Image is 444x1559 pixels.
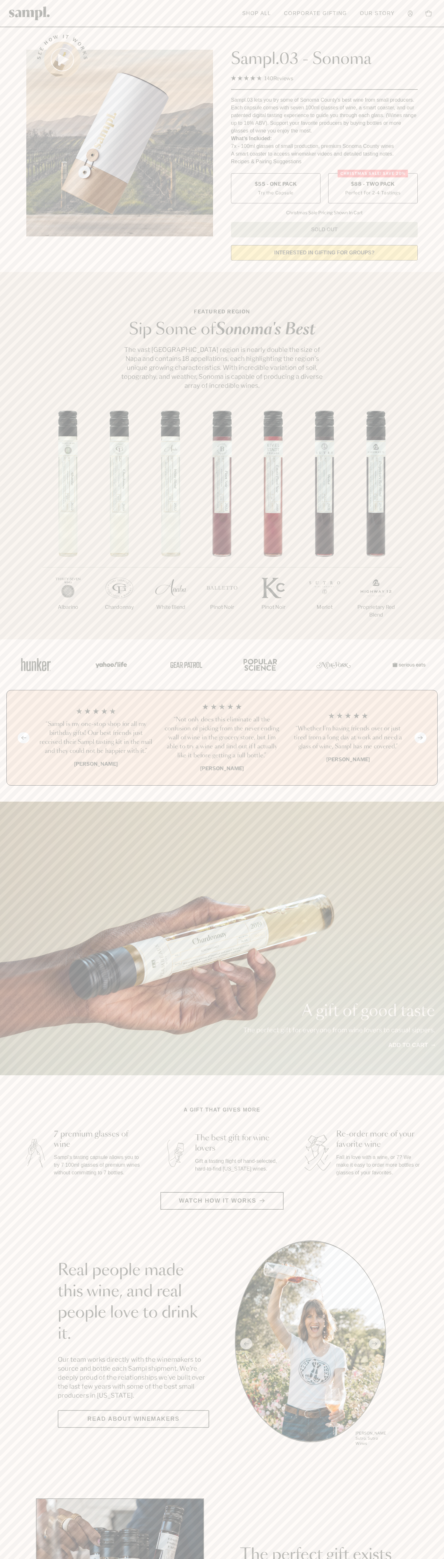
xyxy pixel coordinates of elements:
a: Read about Winemakers [58,1410,209,1428]
b: [PERSON_NAME] [74,761,118,767]
img: Artboard_1_c8cd28af-0030-4af1-819c-248e302c7f06_x450.png [17,651,55,678]
p: Chardonnay [94,603,145,611]
a: Our Story [357,6,398,21]
img: Artboard_7_5b34974b-f019-449e-91fb-745f8d0877ee_x450.png [389,651,427,678]
li: A smart coaster to access winemaker videos and detailed tasting notes. [231,150,418,158]
em: Sonoma's Best [216,322,315,337]
a: Shop All [239,6,274,21]
p: Merlot [299,603,350,611]
li: 2 / 7 [94,411,145,632]
h3: “Whether I'm having friends over or just tired from a long day at work and need a glass of wine, ... [290,724,406,751]
a: interested in gifting for groups? [231,245,418,260]
li: 4 / 7 [196,411,248,632]
img: Artboard_5_7fdae55a-36fd-43f7-8bfd-f74a06a2878e_x450.png [166,651,204,678]
div: 140Reviews [231,74,293,83]
img: Artboard_6_04f9a106-072f-468a-bdd7-f11783b05722_x450.png [91,651,130,678]
button: Previous slide [18,732,30,743]
img: Sampl logo [9,6,50,20]
div: Sampl.03 lets you try some of Sonoma County's best wine from small producers. Each capsule comes ... [231,96,418,135]
button: Watch how it works [160,1192,284,1210]
p: Our team works directly with the winemakers to source and bottle each Sampl shipment. We’re deepl... [58,1355,209,1400]
small: Try the Capsule [258,189,294,196]
li: 6 / 7 [299,411,350,632]
p: Sampl's tasting capsule allows you to try 7 100ml glasses of premium wines without committing to ... [54,1154,141,1177]
p: A gift of good taste [243,1004,435,1019]
p: The perfect gift for everyone from wine lovers to casual sippers. [243,1026,435,1035]
p: Albarino [42,603,94,611]
a: Add to cart [388,1041,435,1050]
li: 5 / 7 [248,411,299,632]
strong: What’s Included: [231,136,272,141]
span: $88 - Two Pack [351,181,395,188]
p: Proprietary Red Blend [350,603,402,619]
div: Christmas SALE! Save 20% [338,170,408,177]
ul: carousel [235,1240,386,1447]
img: Artboard_4_28b4d326-c26e-48f9-9c80-911f17d6414e_x450.png [240,651,278,678]
span: $55 - One Pack [255,181,297,188]
h3: 7 premium glasses of wine [54,1129,141,1150]
button: Sold Out [231,222,418,237]
span: 140 [264,75,273,81]
b: [PERSON_NAME] [200,765,244,771]
li: Christmas Sale Pricing Shown In Cart [283,210,366,216]
span: Reviews [273,75,293,81]
li: 7x - 100ml glasses of small production, premium Sonoma County wines [231,142,418,150]
h3: “Sampl is my one-stop shop for all my birthday gifts! Our best friends just received their Sampl ... [38,720,154,756]
li: 3 / 7 [145,411,196,632]
div: slide 1 [235,1240,386,1447]
li: 3 / 4 [290,703,406,772]
p: Pinot Noir [248,603,299,611]
p: Gift a tasting flight of hand-selected, hard-to-find [US_STATE] wines. [195,1157,282,1173]
h3: The best gift for wine lovers [195,1133,282,1154]
li: 2 / 4 [164,703,280,772]
a: Corporate Gifting [281,6,350,21]
img: Artboard_3_0b291449-6e8c-4d07-b2c2-3f3601a19cd1_x450.png [314,651,353,678]
p: The vast [GEOGRAPHIC_DATA] region is nearly double the size of Napa and contains 18 appellations,... [119,345,325,390]
li: Recipes & Pairing Suggestions [231,158,418,166]
p: Fall in love with a wine, or 7? We make it easy to order more bottles or glasses of your favorites. [336,1154,423,1177]
h2: Sip Some of [119,322,325,337]
button: Next slide [414,732,426,743]
p: White Blend [145,603,196,611]
p: [PERSON_NAME] Sutro, Sutro Wines [355,1431,386,1446]
li: 1 / 4 [38,703,154,772]
h3: “Not only does this eliminate all the confusion of picking from the never ending wall of wine in ... [164,715,280,760]
li: 1 / 7 [42,411,94,632]
img: Sampl.03 - Sonoma [26,50,213,236]
p: Pinot Noir [196,603,248,611]
h2: A gift that gives more [184,1106,260,1114]
p: Featured Region [119,308,325,316]
h2: Real people made this wine, and real people love to drink it. [58,1260,209,1345]
li: 7 / 7 [350,411,402,639]
h1: Sampl.03 - Sonoma [231,50,418,69]
button: See how it works [44,42,80,78]
h3: Re-order more of your favorite wine [336,1129,423,1150]
b: [PERSON_NAME] [326,756,370,762]
small: Perfect For 2-4 Tastings [345,189,400,196]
